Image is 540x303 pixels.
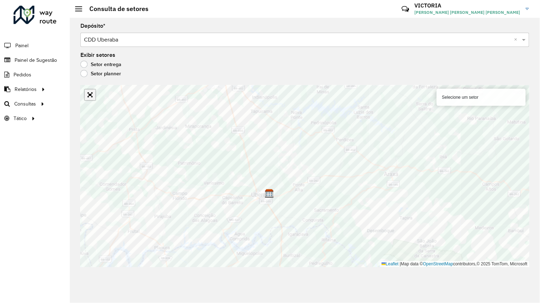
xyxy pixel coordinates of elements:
a: Contato Rápido [398,1,413,17]
div: Map data © contributors,© 2025 TomTom, Microsoft [380,261,529,267]
h2: Consulta de setores [82,5,148,13]
a: OpenStreetMap [423,261,454,266]
span: Tático [14,115,27,122]
label: Setor entrega [80,61,121,68]
a: Leaflet [382,261,399,266]
span: Clear all [514,36,520,44]
span: | [400,261,401,266]
label: Exibir setores [80,51,115,59]
span: Painel de Sugestão [15,56,57,64]
span: Consultas [14,100,36,108]
h3: VICTORIA [415,2,520,9]
a: Abrir mapa em tela cheia [85,90,95,100]
label: Setor planner [80,70,121,77]
span: Painel [15,42,28,49]
span: Relatórios [15,86,37,93]
label: Depósito [80,22,105,30]
div: Selecione um setor [437,89,526,106]
span: Pedidos [14,71,31,79]
span: [PERSON_NAME] [PERSON_NAME] [PERSON_NAME] [415,9,520,16]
